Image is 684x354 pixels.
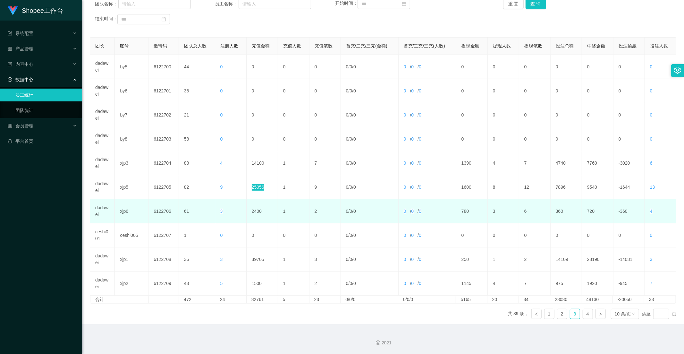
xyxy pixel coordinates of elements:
td: 58 [179,127,215,151]
td: 25056 [247,175,278,199]
a: 1 [545,309,554,319]
td: 0 [278,223,309,247]
span: 0 [350,209,352,214]
td: 14109 [551,247,582,272]
td: 8 [488,175,519,199]
td: 0 [582,79,613,103]
td: xjp5 [115,175,148,199]
td: xjp2 [115,272,148,296]
span: 0 [404,136,406,142]
span: 0 [411,136,414,142]
span: 0 [346,233,349,238]
td: 1 [488,247,519,272]
td: 7 [519,272,551,296]
td: 82 [179,175,215,199]
span: 0 [350,160,352,166]
span: 0 [220,88,223,93]
span: 投注人数 [650,43,668,48]
td: dadawei [90,151,115,175]
td: 0 [278,127,309,151]
span: 充值人数 [283,43,301,48]
td: 0/0/0 [398,296,456,303]
span: 3 [220,209,223,214]
span: 0 [419,160,421,166]
td: / / [399,223,456,247]
td: 0 [456,55,488,79]
td: dadawei [90,79,115,103]
td: 1 [278,272,309,296]
a: 团队统计 [15,104,77,117]
span: 0 [346,112,349,117]
span: 0 [419,233,421,238]
span: 结束时间： [95,16,117,22]
span: 0 [650,233,653,238]
i: 图标: setting [674,67,681,74]
td: 3 [309,247,341,272]
span: 0 [419,136,421,142]
span: 0 [353,88,356,93]
td: 4 [488,151,519,175]
span: 0 [411,88,414,93]
td: 0 [582,103,613,127]
td: 0 [613,127,645,151]
i: 图标: calendar [402,2,406,6]
td: / / [341,272,399,296]
td: 1 [278,175,309,199]
td: 5165 [456,296,487,303]
td: 0 [551,127,582,151]
td: 2 [309,199,341,223]
td: 0 [551,79,582,103]
li: 上一页 [531,309,542,319]
span: 0 [419,281,421,286]
td: 0 [519,103,551,127]
span: 0 [411,281,414,286]
a: 图标: dashboard平台首页 [8,135,77,148]
td: 6122704 [148,151,179,175]
td: / / [341,151,399,175]
span: 会员管理 [8,123,33,128]
td: 14100 [247,151,278,175]
a: 员工统计 [15,89,77,101]
td: / / [399,247,456,272]
td: 1145 [456,272,488,296]
td: by7 [115,103,148,127]
td: 0 [488,223,519,247]
td: 0 [309,55,341,79]
span: 充值金额 [252,43,270,48]
td: 34 [519,296,550,303]
span: 团队名称： [95,1,118,7]
li: 4 [583,309,593,319]
td: / / [399,103,456,127]
td: 0 [247,103,278,127]
span: 开始时间： [335,1,358,6]
span: 0 [650,88,653,93]
span: 0 [419,88,421,93]
span: 4 [650,209,653,214]
span: 投注总额 [556,43,574,48]
span: 0 [350,185,352,190]
i: 图标: appstore-o [8,47,12,51]
td: dadawei [90,272,115,296]
td: -14081 [613,247,645,272]
td: 6122705 [148,175,179,199]
td: 3 [488,199,519,223]
td: 1390 [456,151,488,175]
span: 产品管理 [8,46,33,51]
td: 23 [309,296,341,303]
span: 0 [404,185,406,190]
td: 39705 [247,247,278,272]
span: 0 [350,233,352,238]
span: 5 [220,281,223,286]
span: 0 [346,185,349,190]
td: 0 [613,55,645,79]
span: 7 [650,281,653,286]
td: 5 [278,296,309,303]
td: xjp6 [115,199,148,223]
span: 提现金额 [461,43,479,48]
td: 2400 [247,199,278,223]
span: 0 [353,281,356,286]
td: 0 [247,127,278,151]
td: 1500 [247,272,278,296]
span: 中奖金额 [587,43,605,48]
td: 6122708 [148,247,179,272]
